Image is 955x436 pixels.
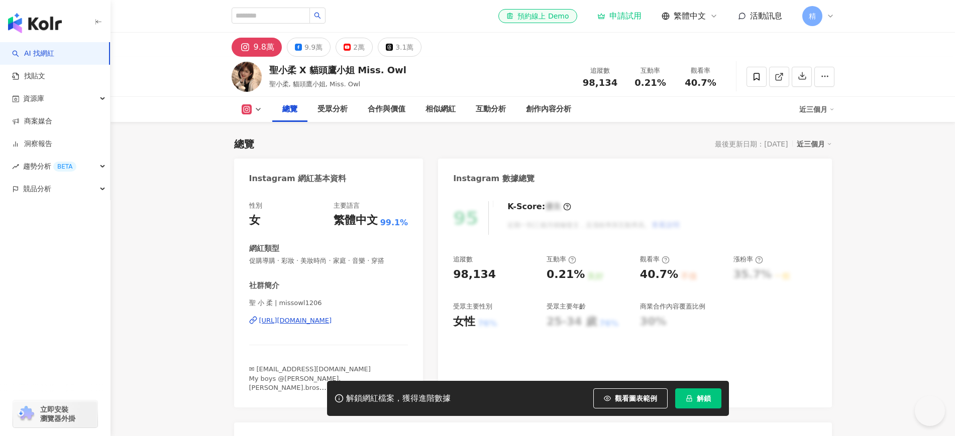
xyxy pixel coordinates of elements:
div: 相似網紅 [426,103,456,115]
span: 趨勢分析 [23,155,76,178]
div: 9.9萬 [304,40,323,54]
a: chrome extension立即安裝 瀏覽器外掛 [13,400,97,427]
div: 2萬 [353,40,365,54]
a: [URL][DOMAIN_NAME] [249,316,408,325]
div: BETA [53,162,76,172]
span: 觀看圖表範例 [615,394,657,402]
div: 最後更新日期：[DATE] [715,140,788,148]
a: 申請試用 [597,11,642,21]
div: [URL][DOMAIN_NAME] [259,316,332,325]
span: 聖 小 柔 | missowl1206 [249,299,408,308]
div: 觀看率 [682,66,720,76]
button: 2萬 [336,38,373,57]
a: 商案媒合 [12,116,52,126]
div: 受眾主要年齡 [547,302,586,311]
div: 追蹤數 [581,66,619,76]
div: 9.8萬 [254,40,274,54]
div: 40.7% [640,267,678,282]
div: 商業合作內容覆蓋比例 [640,302,705,311]
div: 總覽 [282,103,297,115]
div: Instagram 網紅基本資料 [249,173,347,184]
div: 性別 [249,201,262,210]
div: 女 [249,213,260,228]
a: searchAI 找網紅 [12,49,54,59]
div: 98,134 [453,267,496,282]
div: 互動分析 [476,103,506,115]
div: 女性 [453,314,475,330]
span: 聖小柔, 貓頭鷹小姐, Miss. Owl [269,80,361,88]
div: 總覽 [234,137,254,151]
div: 解鎖網紅檔案，獲得進階數據 [346,393,451,404]
div: 漲粉率 [733,255,763,264]
span: 立即安裝 瀏覽器外掛 [40,405,75,423]
span: 活動訊息 [750,11,782,21]
span: 99.1% [380,217,408,228]
img: KOL Avatar [232,62,262,92]
div: 互動率 [547,255,576,264]
span: ✉ [EMAIL_ADDRESS][DOMAIN_NAME] My boys @[PERSON_NAME].[PERSON_NAME].bros Founder of @[DOMAIN_NAME... [249,365,393,400]
button: 9.9萬 [287,38,331,57]
button: 9.8萬 [232,38,282,57]
div: 近三個月 [797,137,832,151]
span: 98,134 [583,77,617,88]
div: 主要語言 [334,201,360,210]
span: 解鎖 [697,394,711,402]
a: 預約線上 Demo [498,9,577,23]
div: 受眾分析 [317,103,348,115]
span: 精 [809,11,816,22]
span: 40.7% [685,78,716,88]
div: 受眾主要性別 [453,302,492,311]
div: 近三個月 [799,101,834,117]
div: 社群簡介 [249,280,279,291]
span: search [314,12,321,19]
img: logo [8,13,62,33]
div: 0.21% [547,267,585,282]
div: 觀看率 [640,255,670,264]
div: 預約線上 Demo [506,11,569,21]
button: 觀看圖表範例 [593,388,668,408]
span: lock [686,395,693,402]
span: rise [12,163,19,170]
a: 洞察報告 [12,139,52,149]
div: 追蹤數 [453,255,473,264]
div: 互動率 [631,66,670,76]
button: 解鎖 [675,388,721,408]
span: 促購導購 · 彩妝 · 美妝時尚 · 家庭 · 音樂 · 穿搭 [249,256,408,265]
div: 3.1萬 [395,40,413,54]
button: 3.1萬 [378,38,421,57]
div: 聖小柔 X 貓頭鷹小姐 Miss. Owl [269,64,406,76]
div: 合作與價值 [368,103,405,115]
div: Instagram 數據總覽 [453,173,535,184]
span: 競品分析 [23,178,51,200]
span: 0.21% [634,78,666,88]
span: 資源庫 [23,87,44,110]
img: chrome extension [16,406,36,422]
div: K-Score : [507,201,571,212]
a: 找貼文 [12,71,45,81]
span: 繁體中文 [674,11,706,22]
div: 創作內容分析 [526,103,571,115]
div: 繁體中文 [334,213,378,228]
div: 網紅類型 [249,243,279,254]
